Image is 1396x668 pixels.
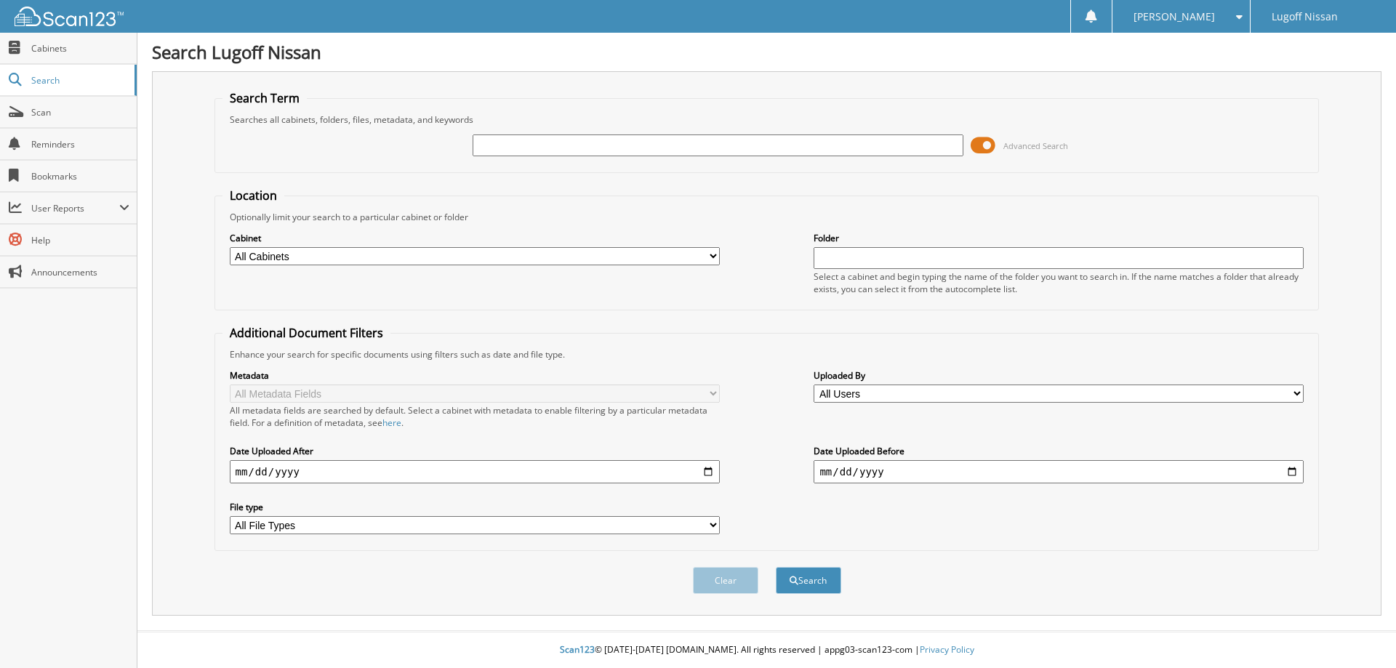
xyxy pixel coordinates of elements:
[230,501,720,513] label: File type
[230,369,720,382] label: Metadata
[31,138,129,150] span: Reminders
[31,106,129,118] span: Scan
[31,202,119,214] span: User Reports
[230,404,720,429] div: All metadata fields are searched by default. Select a cabinet with metadata to enable filtering b...
[1134,12,1215,21] span: [PERSON_NAME]
[814,460,1304,483] input: end
[230,445,720,457] label: Date Uploaded After
[137,632,1396,668] div: © [DATE]-[DATE] [DOMAIN_NAME]. All rights reserved | appg03-scan123-com |
[15,7,124,26] img: scan123-logo-white.svg
[1272,12,1338,21] span: Lugoff Nissan
[31,266,129,278] span: Announcements
[230,460,720,483] input: start
[814,445,1304,457] label: Date Uploaded Before
[222,211,1312,223] div: Optionally limit your search to a particular cabinet or folder
[31,170,129,182] span: Bookmarks
[222,113,1312,126] div: Searches all cabinets, folders, files, metadata, and keywords
[230,232,720,244] label: Cabinet
[776,567,841,594] button: Search
[222,348,1312,361] div: Enhance your search for specific documents using filters such as date and file type.
[31,234,129,246] span: Help
[814,232,1304,244] label: Folder
[222,188,284,204] legend: Location
[222,90,307,106] legend: Search Term
[152,40,1381,64] h1: Search Lugoff Nissan
[222,325,390,341] legend: Additional Document Filters
[382,417,401,429] a: here
[1003,140,1068,151] span: Advanced Search
[814,270,1304,295] div: Select a cabinet and begin typing the name of the folder you want to search in. If the name match...
[693,567,758,594] button: Clear
[31,42,129,55] span: Cabinets
[560,643,595,656] span: Scan123
[814,369,1304,382] label: Uploaded By
[920,643,974,656] a: Privacy Policy
[31,74,127,86] span: Search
